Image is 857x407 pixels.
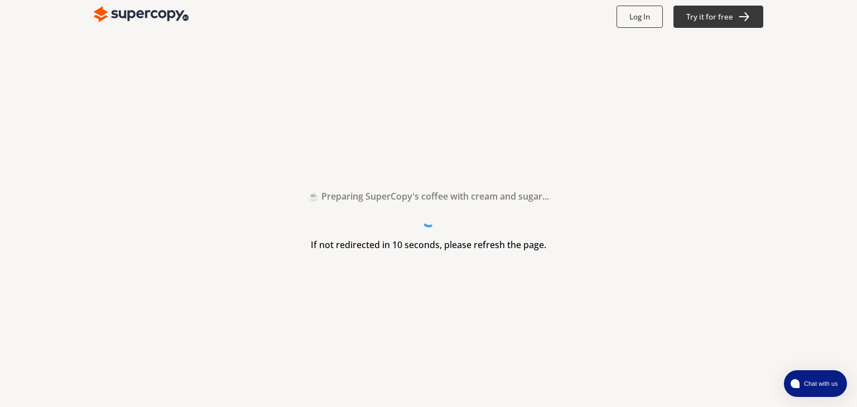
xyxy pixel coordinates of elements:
[686,12,733,22] b: Try it for free
[617,6,663,28] button: Log In
[800,379,840,388] span: Chat with us
[94,3,189,26] img: Close
[311,236,546,253] h3: If not redirected in 10 seconds, please refresh the page.
[629,12,650,22] b: Log In
[784,370,847,397] button: atlas-launcher
[308,188,549,205] h2: ☕ Preparing SuperCopy's coffee with cream and sugar...
[673,6,764,28] button: Try it for free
